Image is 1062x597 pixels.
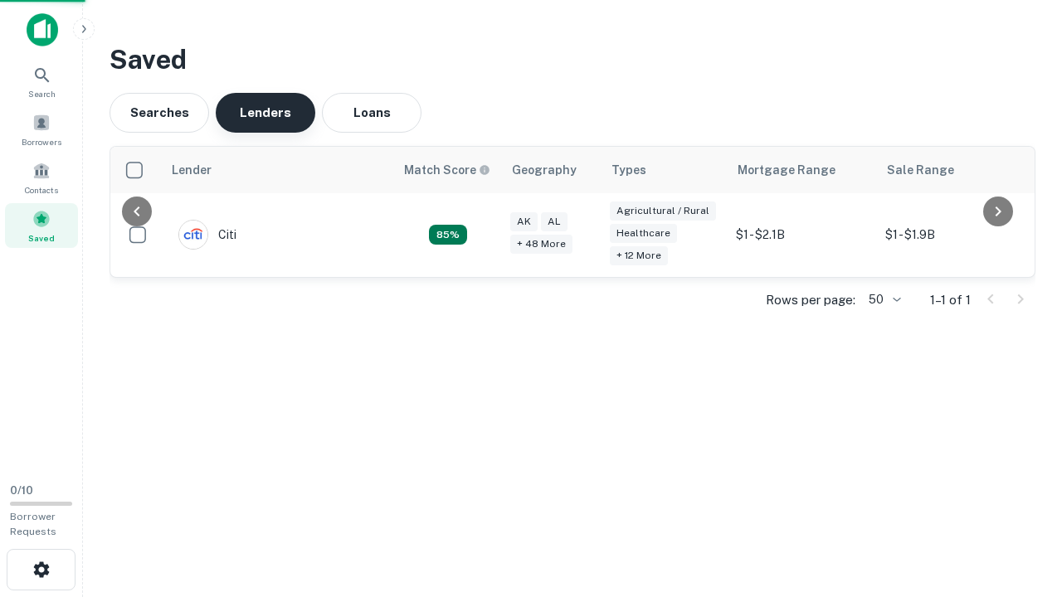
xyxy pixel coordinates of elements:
div: + 12 more [610,246,668,265]
span: Contacts [25,183,58,197]
span: Saved [28,231,55,245]
div: Agricultural / Rural [610,201,716,221]
div: Capitalize uses an advanced AI algorithm to match your search with the best lender. The match sco... [404,161,490,179]
button: Lenders [216,93,315,133]
div: Types [611,160,646,180]
td: $1 - $1.9B [877,193,1026,277]
div: Lender [172,160,212,180]
span: Search [28,87,56,100]
iframe: Chat Widget [979,464,1062,544]
span: Borrower Requests [10,511,56,537]
div: Mortgage Range [738,160,835,180]
span: Borrowers [22,135,61,148]
p: 1–1 of 1 [930,290,971,310]
p: Rows per page: [766,290,855,310]
img: capitalize-icon.png [27,13,58,46]
span: 0 / 10 [10,484,33,497]
a: Search [5,59,78,104]
div: + 48 more [510,235,572,254]
h3: Saved [110,40,1035,80]
div: Sale Range [887,160,954,180]
a: Saved [5,203,78,248]
img: picture [179,221,207,249]
button: Searches [110,93,209,133]
a: Borrowers [5,107,78,152]
div: Capitalize uses an advanced AI algorithm to match your search with the best lender. The match sco... [429,225,467,245]
th: Capitalize uses an advanced AI algorithm to match your search with the best lender. The match sco... [394,147,502,193]
div: Citi [178,220,236,250]
th: Geography [502,147,602,193]
a: Contacts [5,155,78,200]
td: $1 - $2.1B [728,193,877,277]
div: AK [510,212,538,231]
th: Mortgage Range [728,147,877,193]
button: Loans [322,93,421,133]
div: 50 [862,288,904,312]
th: Sale Range [877,147,1026,193]
th: Lender [162,147,394,193]
div: Healthcare [610,224,677,243]
div: AL [541,212,568,231]
h6: Match Score [404,161,487,179]
th: Types [602,147,728,193]
div: Geography [512,160,577,180]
